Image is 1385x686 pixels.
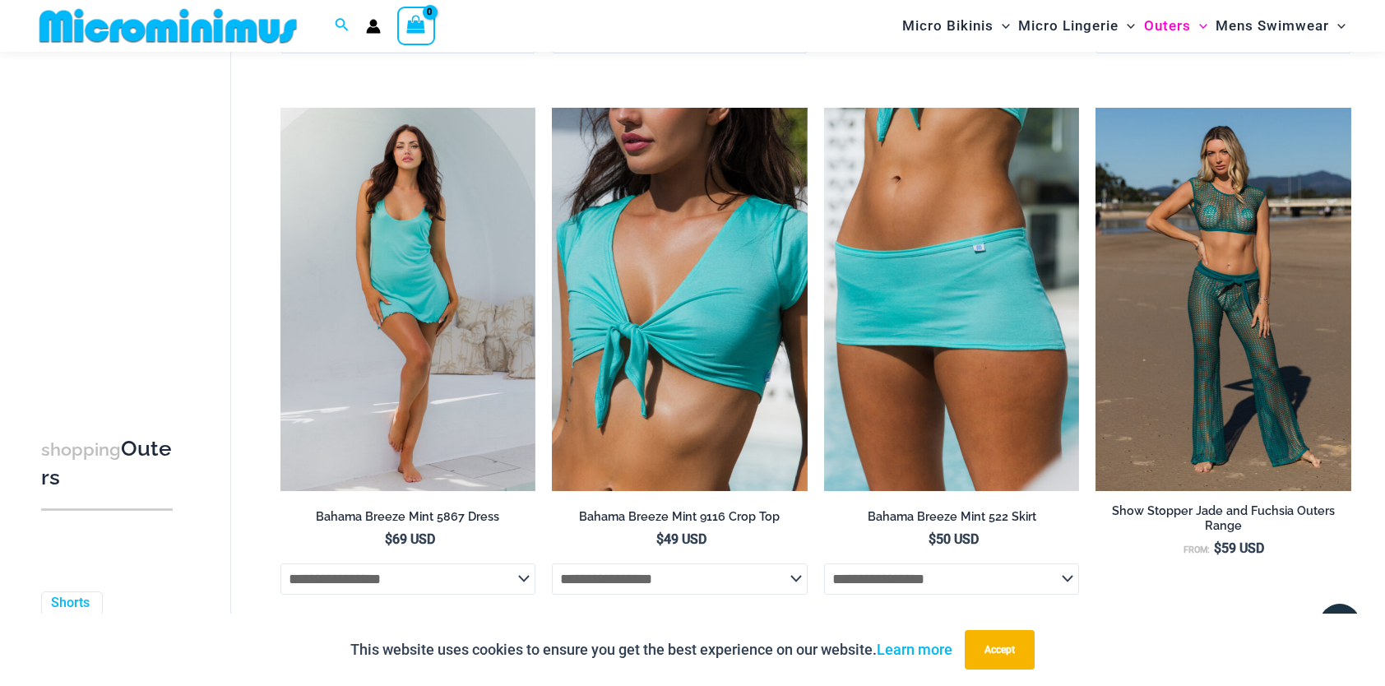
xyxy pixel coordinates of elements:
[1095,503,1351,540] a: Show Stopper Jade and Fuchsia Outers Range
[824,108,1080,491] a: Bahama Breeze Mint 522 Skirt 01Bahama Breeze Mint 522 Skirt 02Bahama Breeze Mint 522 Skirt 02
[280,509,536,525] h2: Bahama Breeze Mint 5867 Dress
[552,108,808,491] img: Bahama Breeze Mint 9116 Crop Top 01
[1018,5,1119,47] span: Micro Lingerie
[994,5,1010,47] span: Menu Toggle
[1191,5,1207,47] span: Menu Toggle
[1216,5,1329,47] span: Mens Swimwear
[902,5,994,47] span: Micro Bikinis
[1184,545,1210,555] span: From:
[656,531,706,547] bdi: 49 USD
[929,531,936,547] span: $
[1095,108,1351,491] a: Show Stopper Jade 366 Top 5007 pants 03Show Stopper Fuchsia 366 Top 5007 pants 03Show Stopper Fuc...
[1214,540,1221,556] span: $
[1214,540,1264,556] bdi: 59 USD
[552,509,808,531] a: Bahama Breeze Mint 9116 Crop Top
[1144,5,1191,47] span: Outers
[385,531,435,547] bdi: 69 USD
[896,2,1352,49] nav: Site Navigation
[656,531,664,547] span: $
[824,108,1080,491] img: Bahama Breeze Mint 522 Skirt 01
[385,531,392,547] span: $
[1095,503,1351,534] h2: Show Stopper Jade and Fuchsia Outers Range
[41,55,189,384] iframe: TrustedSite Certified
[41,435,173,492] h3: Outers
[280,509,536,531] a: Bahama Breeze Mint 5867 Dress
[41,439,121,460] span: shopping
[965,630,1035,670] button: Accept
[1095,108,1351,491] img: Show Stopper Jade 366 Top 5007 pants 03
[1119,5,1135,47] span: Menu Toggle
[552,509,808,525] h2: Bahama Breeze Mint 9116 Crop Top
[335,16,350,36] a: Search icon link
[366,19,381,34] a: Account icon link
[350,637,952,662] p: This website uses cookies to ensure you get the best experience on our website.
[877,641,952,658] a: Learn more
[33,7,303,44] img: MM SHOP LOGO FLAT
[280,108,536,491] img: Bahama Breeze Mint 5867 Dress 01
[280,108,536,491] a: Bahama Breeze Mint 5867 Dress 01Bahama Breeze Mint 5867 Dress 03Bahama Breeze Mint 5867 Dress 03
[1329,5,1346,47] span: Menu Toggle
[824,509,1080,531] a: Bahama Breeze Mint 522 Skirt
[898,5,1014,47] a: Micro BikinisMenu ToggleMenu Toggle
[51,595,90,612] a: Shorts
[1140,5,1211,47] a: OutersMenu ToggleMenu Toggle
[824,509,1080,525] h2: Bahama Breeze Mint 522 Skirt
[552,108,808,491] a: Bahama Breeze Mint 9116 Crop Top 01Bahama Breeze Mint 9116 Crop Top 02Bahama Breeze Mint 9116 Cro...
[1211,5,1350,47] a: Mens SwimwearMenu ToggleMenu Toggle
[397,7,435,44] a: View Shopping Cart, empty
[1014,5,1139,47] a: Micro LingerieMenu ToggleMenu Toggle
[929,531,979,547] bdi: 50 USD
